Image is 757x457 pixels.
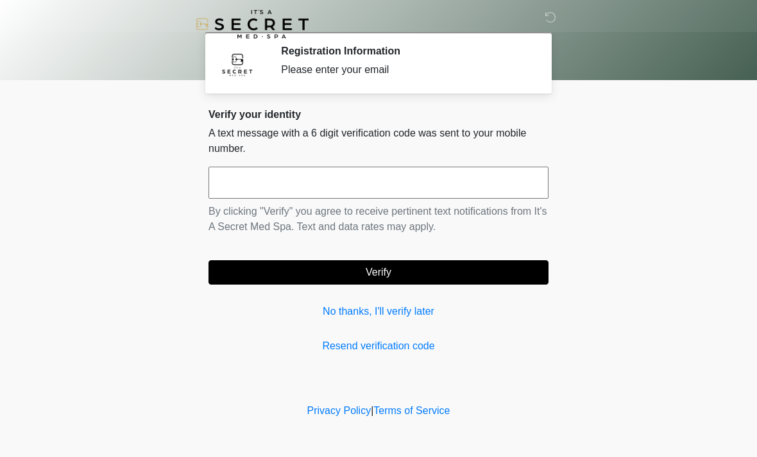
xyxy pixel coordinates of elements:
[218,45,257,83] img: Agent Avatar
[208,108,549,120] h2: Verify your identity
[208,126,549,156] p: A text message with a 6 digit verification code was sent to your mobile number.
[281,62,529,78] div: Please enter your email
[196,10,309,38] img: It's A Secret Med Spa Logo
[208,304,549,319] a: No thanks, I'll verify later
[208,338,549,354] a: Resend verification code
[373,405,450,416] a: Terms of Service
[307,405,371,416] a: Privacy Policy
[371,405,373,416] a: |
[208,204,549,235] p: By clicking "Verify" you agree to receive pertinent text notifications from It's A Secret Med Spa...
[281,45,529,57] h2: Registration Information
[208,260,549,285] button: Verify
